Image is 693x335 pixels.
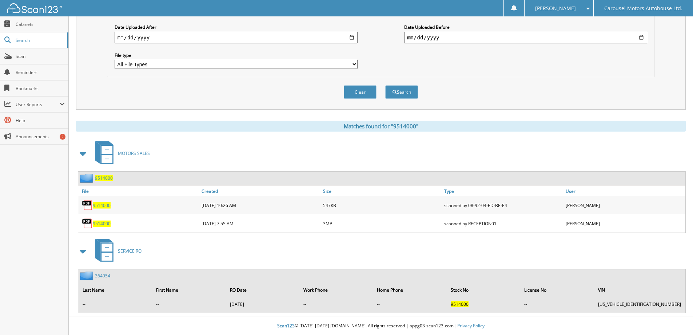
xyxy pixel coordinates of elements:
td: -- [79,298,152,310]
span: 9514000 [451,301,469,307]
a: MOTORS SALES [91,139,150,168]
label: Date Uploaded After [115,24,358,30]
th: First Name [152,283,225,297]
div: [PERSON_NAME] [564,198,685,213]
th: Stock No [447,283,520,297]
a: 9514000 [93,202,111,209]
span: Bookmarks [16,85,65,91]
td: -- [373,298,446,310]
td: -- [152,298,225,310]
label: Date Uploaded Before [404,24,647,30]
td: -- [521,298,594,310]
span: SERVICE RO [118,248,142,254]
input: end [404,32,647,43]
span: Cabinets [16,21,65,27]
a: Type [442,186,564,196]
span: Help [16,117,65,124]
a: Size [321,186,443,196]
a: Created [200,186,321,196]
span: Reminders [16,69,65,75]
th: VIN [594,283,685,297]
span: User Reports [16,101,60,108]
img: folder2.png [80,271,95,280]
img: PDF.png [82,200,93,211]
div: [PERSON_NAME] [564,216,685,231]
td: [DATE] [226,298,299,310]
span: Carousel Motors Autohouse Ltd. [604,6,682,11]
div: [DATE] 7:55 AM [200,216,321,231]
img: folder2.png [80,174,95,183]
th: Home Phone [373,283,446,297]
span: Scan [16,53,65,59]
a: 364954 [95,273,110,279]
img: PDF.png [82,218,93,229]
a: 9514000 [93,221,111,227]
div: Matches found for "9514000" [76,121,686,132]
a: 9514000 [95,175,113,181]
span: [PERSON_NAME] [535,6,576,11]
input: start [115,32,358,43]
a: User [564,186,685,196]
img: scan123-logo-white.svg [7,3,62,13]
div: 547KB [321,198,443,213]
a: SERVICE RO [91,237,142,265]
th: Last Name [79,283,152,297]
button: Clear [344,85,377,99]
div: scanned by RECEPTION01 [442,216,564,231]
td: [US_VEHICLE_IDENTIFICATION_NUMBER] [594,298,685,310]
td: -- [300,298,373,310]
div: 3MB [321,216,443,231]
span: MOTORS SALES [118,150,150,156]
th: Work Phone [300,283,373,297]
div: 2 [60,134,65,140]
label: File type [115,52,358,58]
div: scanned by 08-92-04-ED-BE-E4 [442,198,564,213]
span: Search [16,37,64,43]
a: Privacy Policy [457,323,485,329]
div: [DATE] 10:26 AM [200,198,321,213]
div: © [DATE]-[DATE] [DOMAIN_NAME]. All rights reserved | appg03-scan123-com | [69,317,693,335]
span: Scan123 [277,323,295,329]
button: Search [385,85,418,99]
th: RO Date [226,283,299,297]
span: Announcements [16,133,65,140]
th: License No [521,283,594,297]
a: File [78,186,200,196]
